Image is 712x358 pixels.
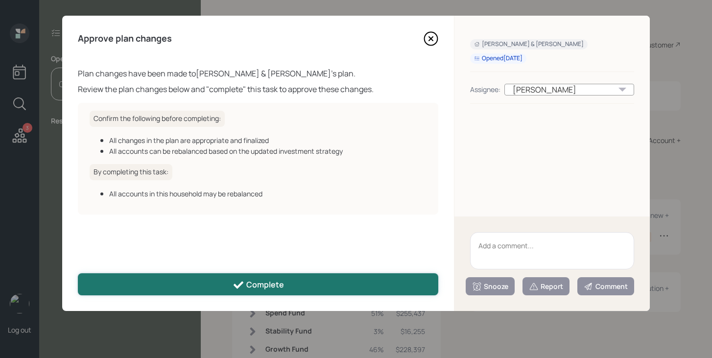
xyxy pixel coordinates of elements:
[470,84,500,95] div: Assignee:
[109,146,427,156] div: All accounts can be rebalanced based on the updated investment strategy
[522,277,570,295] button: Report
[577,277,634,295] button: Comment
[78,273,438,295] button: Complete
[474,40,584,48] div: [PERSON_NAME] & [PERSON_NAME]
[529,282,563,291] div: Report
[474,54,522,63] div: Opened [DATE]
[466,277,515,295] button: Snooze
[90,164,172,180] h6: By completing this task:
[78,33,172,44] h4: Approve plan changes
[109,135,427,145] div: All changes in the plan are appropriate and finalized
[90,111,225,127] h6: Confirm the following before completing:
[233,279,284,291] div: Complete
[78,83,438,95] div: Review the plan changes below and "complete" this task to approve these changes.
[109,189,427,199] div: All accounts in this household may be rebalanced
[78,68,438,79] div: Plan changes have been made to [PERSON_NAME] & [PERSON_NAME] 's plan.
[504,84,634,95] div: [PERSON_NAME]
[584,282,628,291] div: Comment
[472,282,508,291] div: Snooze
